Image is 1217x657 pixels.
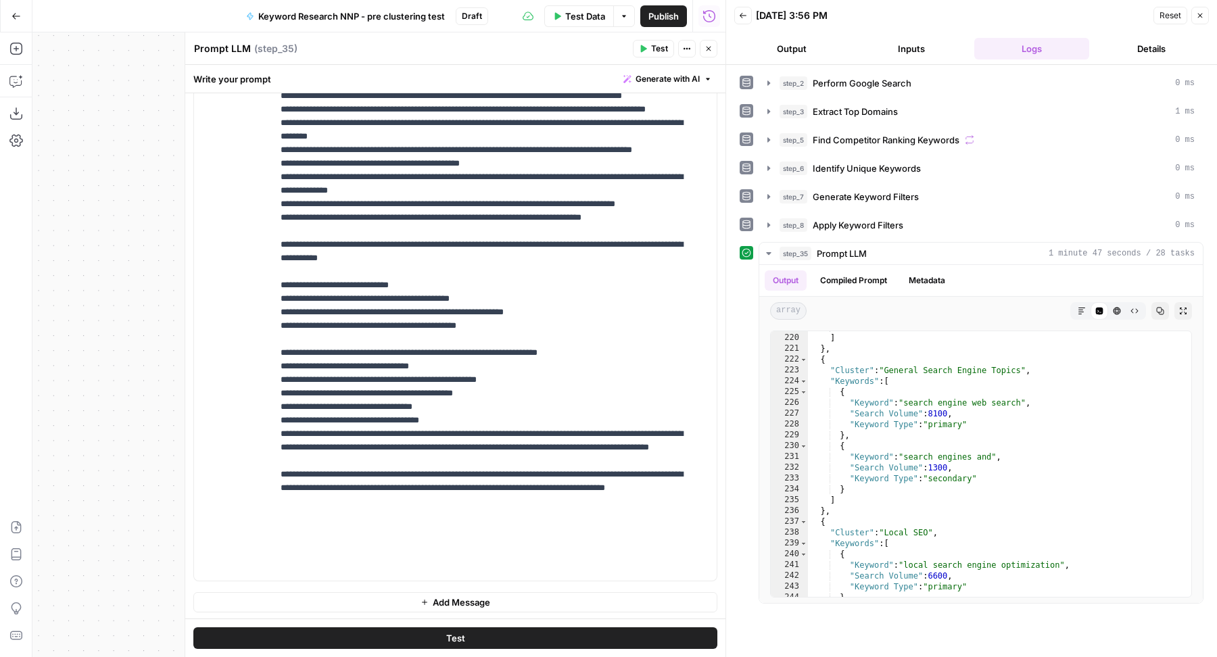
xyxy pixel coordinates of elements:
[780,76,807,90] span: step_2
[780,247,811,260] span: step_35
[771,592,808,603] div: 244
[194,30,262,581] div: user
[759,214,1203,236] button: 0 ms
[813,162,921,175] span: Identify Unique Keywords
[759,265,1203,603] div: 1 minute 47 seconds / 28 tasks
[633,40,674,57] button: Test
[771,441,808,452] div: 230
[734,38,849,59] button: Output
[800,549,807,560] span: Toggle code folding, rows 240 through 244
[800,441,807,452] span: Toggle code folding, rows 230 through 234
[1049,247,1195,260] span: 1 minute 47 seconds / 28 tasks
[636,73,700,85] span: Generate with AI
[648,9,679,23] span: Publish
[813,133,959,147] span: Find Competitor Ranking Keywords
[771,354,808,365] div: 222
[771,387,808,397] div: 225
[1175,162,1195,174] span: 0 ms
[780,218,807,232] span: step_8
[194,42,251,55] textarea: Prompt LLM
[238,5,453,27] button: Keyword Research NNP - pre clustering test
[193,628,717,650] button: Test
[800,376,807,387] span: Toggle code folding, rows 224 through 235
[544,5,613,27] button: Test Data
[771,462,808,473] div: 232
[771,376,808,387] div: 224
[771,365,808,376] div: 223
[765,270,807,291] button: Output
[800,538,807,549] span: Toggle code folding, rows 239 through 250
[1095,38,1210,59] button: Details
[771,581,808,592] div: 243
[446,632,465,646] span: Test
[771,397,808,408] div: 226
[974,38,1089,59] button: Logs
[759,129,1203,151] button: 0 ms
[618,70,717,88] button: Generate with AI
[771,495,808,506] div: 235
[771,538,808,549] div: 239
[780,190,807,203] span: step_7
[1175,134,1195,146] span: 0 ms
[462,10,482,22] span: Draft
[780,162,807,175] span: step_6
[771,452,808,462] div: 231
[771,430,808,441] div: 229
[813,218,903,232] span: Apply Keyword Filters
[771,343,808,354] div: 221
[813,76,911,90] span: Perform Google Search
[193,592,717,612] button: Add Message
[759,101,1203,122] button: 1 ms
[813,105,898,118] span: Extract Top Domains
[1175,105,1195,118] span: 1 ms
[651,43,668,55] span: Test
[771,408,808,419] div: 227
[800,387,807,397] span: Toggle code folding, rows 225 through 229
[1160,9,1181,22] span: Reset
[780,105,807,118] span: step_3
[800,516,807,527] span: Toggle code folding, rows 237 through 251
[771,333,808,343] div: 220
[771,560,808,570] div: 241
[771,516,808,527] div: 237
[855,38,970,59] button: Inputs
[771,570,808,581] div: 242
[258,9,445,23] span: Keyword Research NNP - pre clustering test
[759,157,1203,179] button: 0 ms
[1175,191,1195,203] span: 0 ms
[254,42,297,55] span: ( step_35 )
[813,190,919,203] span: Generate Keyword Filters
[800,354,807,365] span: Toggle code folding, rows 222 through 236
[771,419,808,430] div: 228
[770,302,807,320] span: array
[771,527,808,538] div: 238
[771,484,808,495] div: 234
[433,595,490,609] span: Add Message
[565,9,605,23] span: Test Data
[759,243,1203,264] button: 1 minute 47 seconds / 28 tasks
[771,506,808,516] div: 236
[901,270,953,291] button: Metadata
[771,473,808,484] div: 233
[1153,7,1187,24] button: Reset
[812,270,895,291] button: Compiled Prompt
[185,65,725,93] div: Write your prompt
[771,549,808,560] div: 240
[1175,219,1195,231] span: 0 ms
[780,133,807,147] span: step_5
[817,247,867,260] span: Prompt LLM
[759,72,1203,94] button: 0 ms
[1175,77,1195,89] span: 0 ms
[759,186,1203,208] button: 0 ms
[640,5,687,27] button: Publish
